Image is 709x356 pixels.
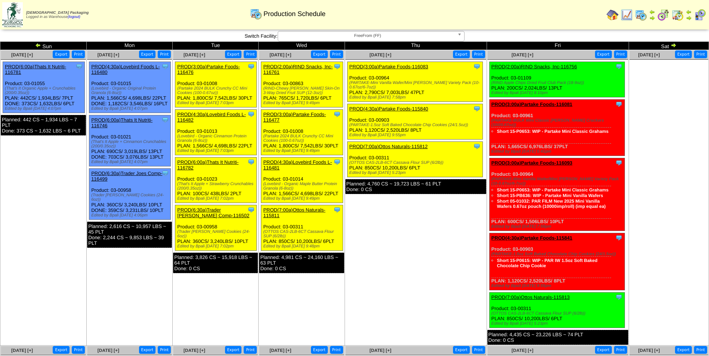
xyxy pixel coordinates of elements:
a: [DATE] [+] [184,52,205,57]
img: zoroco-logo-small.webp [2,2,23,27]
img: line_graph.gif [621,9,633,21]
button: Export [139,346,156,354]
button: Export [675,346,692,354]
a: PROD(3:00a)Partake Foods-116477 [263,112,326,123]
div: Edited by Bpali [DATE] 7:03pm [177,149,256,153]
div: Product: 03-00961 PLAN: 1,665CS / 6,976LBS / 37PLT [489,100,625,156]
img: Tooltip [615,100,623,108]
img: Tooltip [615,63,623,70]
div: Product: 03-01014 PLAN: 1,566CS / 4,698LBS / 22PLT [261,157,343,203]
div: (Lovebird - Organic Original Protein Granola (6-8oz)) [91,86,170,95]
img: calendarprod.gif [635,9,647,21]
button: Print [472,50,485,58]
div: Planned: 3,826 CS ~ 15,918 LBS ~ 64 PLT Done: 0 CS [173,253,258,273]
div: Product: 03-01109 PLAN: 200CS / 2,024LBS / 13PLT [489,62,625,97]
div: Edited by Bpali [DATE] 8:10pm [491,91,625,95]
a: PROD(2:00a)RIND Snacks, Inc-116761 [263,64,333,75]
div: (OTTOS CAS-2LB-6CT Cassava Flour SUP (6/2lb)) [491,311,625,316]
div: Edited by Bpali [DATE] 7:58pm [491,224,625,229]
a: PROD(6:30a)Trader [PERSON_NAME] Comp-116502 [177,207,249,218]
span: [DEMOGRAPHIC_DATA] Packaging [26,11,89,15]
a: PROD(3:00a)Partake Foods-116093 [491,160,573,166]
a: (logout) [68,15,80,19]
button: Print [72,346,85,354]
a: [DATE] [+] [269,52,291,57]
div: (PARTAKE-Mini Vanilla Wafer/Mini [PERSON_NAME] Variety Pack (10-0.67oz/6-7oz)) [349,81,483,90]
img: home.gif [607,9,619,21]
button: Export [675,50,692,58]
button: Export [139,50,156,58]
img: Tooltip [615,234,623,241]
div: Product: 03-01021 PLAN: 690CS / 3,019LBS / 13PLT DONE: 703CS / 3,076LBS / 13PLT [89,115,171,166]
img: arrowright.gif [671,42,676,48]
div: Planned: 4,435 CS ~ 23,226 LBS ~ 74 PLT Done: 0 CS [487,330,628,345]
a: PROD(3:00a)Partake Foods-116083 [349,64,428,69]
span: Logged in as Warehouse [26,11,89,19]
div: Product: 03-01023 PLAN: 100CS / 438LBS / 2PLT [175,157,257,203]
img: Tooltip [333,158,341,166]
img: Tooltip [161,63,169,70]
img: Tooltip [615,159,623,166]
img: calendarinout.gif [672,9,684,21]
div: (OTTOS CAS-2LB-6CT Cassava Flour SUP (6/2lb)) [349,160,483,165]
a: [DATE] [+] [11,52,33,57]
img: calendarblend.gif [657,9,669,21]
button: Print [472,346,485,354]
div: (Trader [PERSON_NAME] Cookies (24-6oz)) [177,229,256,238]
a: [DATE] [+] [98,52,119,57]
a: PROD(2:00a)RIND Snacks, Inc-116756 [491,64,577,69]
div: Product: 03-00311 PLAN: 850CS / 10,200LBS / 6PLT [261,205,343,251]
img: Tooltip [615,293,623,301]
div: Edited by Bpali [DATE] 4:07pm [5,106,84,111]
div: Planned: 4,981 CS ~ 24,160 LBS ~ 63 PLT Done: 0 CS [259,253,344,273]
td: Mon [87,42,173,50]
a: PROD(7:00a)Ottos Naturals-115812 [349,144,428,149]
button: Print [694,346,707,354]
div: (Partake 2024 BULK Crunchy CC Mini Cookies (100-0.67oz)) [177,86,256,95]
button: Print [330,50,343,58]
div: Edited by Bpali [DATE] 7:02pm [177,196,256,201]
img: arrowleft.gif [649,9,655,15]
button: Print [614,50,627,58]
div: (That's It Organic Apple + Crunchables (200/0.35oz)) [5,86,84,95]
div: Product: 03-01013 PLAN: 1,566CS / 4,698LBS / 22PLT [175,110,257,155]
div: (Lovebird - Organic Cinnamon Protein Granola (6-8oz)) [177,134,256,143]
div: (PARTAKE-Mini Vanilla Wafer/Mini [PERSON_NAME] Variety Pack (10-0.67oz/6-7oz)) [491,177,625,186]
div: (Partake 2024 BULK Crunchy CC Mini Cookies (100-0.67oz)) [263,134,342,143]
a: PROD(6:00a)Thats It Nutriti-116782 [177,159,238,171]
div: Product: 03-01008 PLAN: 1,800CS / 7,542LBS / 30PLT [261,110,343,155]
div: (Lovebird - Organic Maple Butter Protein Granola (6-8oz)) [263,182,342,191]
a: [DATE] [+] [370,348,391,353]
div: Edited by Bpali [DATE] 5:41pm [491,149,625,154]
a: [DATE] [+] [638,348,660,353]
div: Product: 03-00311 PLAN: 850CS / 10,200LBS / 6PLT [347,142,483,177]
a: Short 15-PB636: WIP - Partake Mini Vanilla Wafers [497,193,603,198]
td: Fri [487,42,629,50]
button: Print [330,346,343,354]
a: PROD(3:00a)Partake Foods-116476 [177,64,240,75]
button: Export [53,50,70,58]
a: [DATE] [+] [98,348,119,353]
button: Print [158,50,171,58]
a: PROD(4:30a)Lovebird Foods L-116480 [91,64,160,75]
a: PROD(4:30a)Lovebird Foods L-116482 [177,112,246,123]
div: Edited by Bpali [DATE] 5:23pm [349,171,483,175]
a: [DATE] [+] [512,348,533,353]
a: [DATE] [+] [184,348,205,353]
a: PROD(6:00a)Thats It Nutriti-116781 [5,64,66,75]
img: Tooltip [333,110,341,118]
img: calendarcustomer.gif [694,9,706,21]
div: Product: 03-00863 PLAN: 765CS / 1,720LBS / 6PLT [261,62,343,107]
a: Short 15-P0615: WIP - PAR IW 1.5oz Soft Baked Chocolate Chip Cookie [497,258,598,268]
img: Tooltip [333,63,341,70]
td: Sat [629,42,709,50]
button: Export [225,50,242,58]
button: Export [311,346,328,354]
img: arrowleft.gif [35,42,41,48]
div: Edited by Bpali [DATE] 7:03pm [177,101,256,105]
button: Print [158,346,171,354]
